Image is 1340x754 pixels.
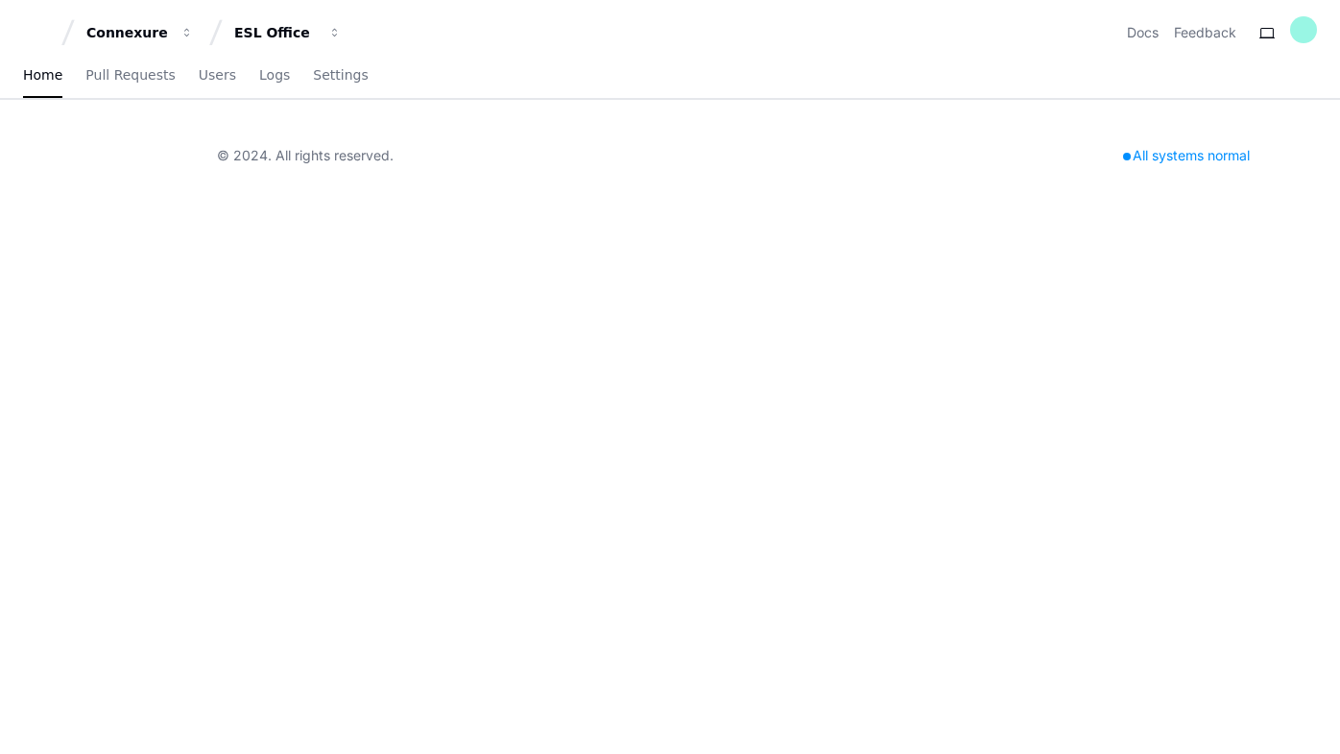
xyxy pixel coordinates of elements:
[85,54,175,98] a: Pull Requests
[79,15,202,50] button: Connexure
[199,54,236,98] a: Users
[313,54,368,98] a: Settings
[259,54,290,98] a: Logs
[1127,23,1159,42] a: Docs
[259,69,290,81] span: Logs
[86,23,169,42] div: Connexure
[23,69,62,81] span: Home
[1112,142,1261,169] div: All systems normal
[313,69,368,81] span: Settings
[23,54,62,98] a: Home
[217,146,394,165] div: © 2024. All rights reserved.
[199,69,236,81] span: Users
[85,69,175,81] span: Pull Requests
[1174,23,1236,42] button: Feedback
[234,23,317,42] div: ESL Office
[227,15,349,50] button: ESL Office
